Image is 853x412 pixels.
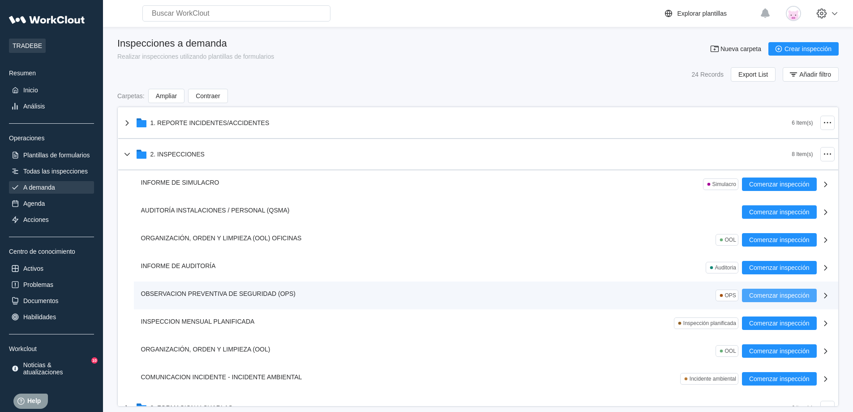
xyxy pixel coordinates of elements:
[23,297,59,304] div: Documentos
[749,348,810,354] span: Comenzar inspección
[731,67,776,82] button: Export List
[683,320,736,326] div: Inspección planificada
[749,209,810,215] span: Comenzar inspección
[749,265,810,271] span: Comenzar inspección
[742,178,817,191] button: Comenzar inspección
[134,365,838,393] a: COMUNICACION INCIDENTE - INCIDENTE AMBIENTALIncidente ambientalComenzar inspección
[704,42,768,56] button: Nueva carpeta
[134,337,838,365] a: ORGANIZACIÓN, ORDEN Y LIMPIEZA (OOL)OOLComenzar inspección
[134,170,838,198] a: INFORME DE SIMULACROSimulacroComenzar inspección
[23,103,45,110] div: Análisis
[141,290,296,297] span: OBSERVACION PREVENTIVA DE SEGURIDAD (OPS)
[9,165,94,178] a: Todas las inspecciones
[742,261,817,274] button: Comenzar inspección
[9,360,94,377] a: Noticias & atualizaciones
[9,84,94,96] a: Inicio
[690,376,736,382] div: Incidente ambiental
[148,89,184,103] button: Ampliar
[9,278,94,291] a: Problemas
[783,67,839,82] button: Añadir filtro
[141,318,255,325] span: INSPECCION MENSUAL PLANIFICADA
[9,213,94,226] a: Acciones
[142,5,330,22] input: Buscar WorkClout
[742,344,817,358] button: Comenzar inspección
[23,216,49,223] div: Acciones
[691,71,724,78] div: 24 Records
[9,149,94,161] a: Plantillas de formularios
[196,93,220,99] span: Contraer
[749,320,810,326] span: Comenzar inspección
[749,292,810,299] span: Comenzar inspección
[117,38,274,49] div: Inspecciones a demanda
[134,226,838,254] a: ORGANIZACIÓN, ORDEN Y LIMPIEZA (OOL) OFICINASOOLComenzar inspección
[134,282,838,309] a: OBSERVACION PREVENTIVA DE SEGURIDAD (OPS)OPSComenzar inspección
[141,234,302,242] span: ORGANIZACIÓN, ORDEN Y LIMPIEZA (OOL) OFICINAS
[749,181,810,187] span: Comenzar inspección
[712,181,736,187] div: Simulacro
[23,184,55,191] div: A demanda
[663,8,756,19] a: Explorar plantillas
[742,289,817,302] button: Comenzar inspección
[141,207,290,214] span: AUDITORÍA INSTALACIONES / PERSONAL (QSMA)
[23,152,90,159] div: Plantillas de formularios
[9,248,94,255] div: Centro de conocimiento
[9,197,94,210] a: Agenda
[715,265,736,271] div: Auditoria
[784,46,832,52] span: Crear inspección
[150,404,233,412] div: 3. FORMACION Y CHARLAS
[792,120,813,126] div: 6 Item(s)
[725,292,736,299] div: OPS
[792,151,813,157] div: 8 Item(s)
[23,200,45,207] div: Agenda
[749,237,810,243] span: Comenzar inspección
[117,53,274,60] div: Realizar inspecciones utilizando plantillas de formularios
[23,361,92,376] div: Noticias & atualizaciones
[23,313,56,321] div: Habilidades
[23,168,88,175] div: Todas las inspecciones
[786,6,801,21] img: pig.png
[742,205,817,219] button: Comenzar inspección
[9,39,46,53] span: TRADEBE
[725,237,736,243] div: OOL
[150,119,270,126] div: 1. REPORTE INCIDENTES/ACCIDENTES
[677,10,727,17] div: Explorar plantillas
[156,93,177,99] span: Ampliar
[141,262,216,269] span: INFORME DE AUDITORÍA
[9,69,94,77] div: Resumen
[738,71,768,78] span: Export List
[141,346,270,353] span: ORGANIZACIÓN, ORDEN Y LIMPIEZA (OOL)
[134,309,838,337] a: INSPECCION MENSUAL PLANIFICADAInspección planificadaComenzar inspección
[23,281,53,288] div: Problemas
[9,100,94,113] a: Análisis
[9,181,94,194] a: A demanda
[725,348,736,354] div: OOL
[9,311,94,323] a: Habilidades
[720,46,761,52] span: Nueva carpeta
[768,42,839,56] button: Crear inspección
[792,405,813,411] div: 6 Item(s)
[9,134,94,142] div: Operaciones
[749,376,810,382] span: Comenzar inspección
[23,265,43,272] div: Activos
[23,87,38,94] div: Inicio
[91,357,98,364] div: 10
[742,372,817,386] button: Comenzar inspección
[799,71,831,78] span: Añadir filtro
[134,198,838,226] a: AUDITORÍA INSTALACIONES / PERSONAL (QSMA)Comenzar inspección
[141,373,302,381] span: COMUNICACION INCIDENTE - INCIDENTE AMBIENTAL
[134,254,838,282] a: INFORME DE AUDITORÍAAuditoriaComenzar inspección
[9,262,94,275] a: Activos
[9,345,94,352] div: Workclout
[150,151,205,158] div: 2. INSPECCIONES
[188,89,227,103] button: Contraer
[141,179,219,186] span: INFORME DE SIMULACRO
[742,317,817,330] button: Comenzar inspección
[9,295,94,307] a: Documentos
[742,233,817,247] button: Comenzar inspección
[117,92,145,100] div: Carpetas :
